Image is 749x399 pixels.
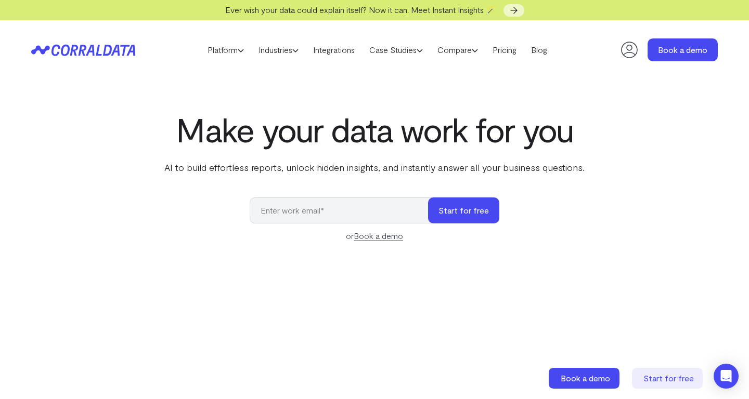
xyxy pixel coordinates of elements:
[306,42,362,58] a: Integrations
[430,42,485,58] a: Compare
[362,42,430,58] a: Case Studies
[250,230,499,242] div: or
[561,373,610,383] span: Book a demo
[251,42,306,58] a: Industries
[225,5,496,15] span: Ever wish your data could explain itself? Now it can. Meet Instant Insights 🪄
[632,368,705,389] a: Start for free
[354,231,403,241] a: Book a demo
[250,197,438,223] input: Enter work email*
[162,111,587,148] h1: Make your data work for you
[648,38,718,61] a: Book a demo
[714,364,739,389] div: Open Intercom Messenger
[524,42,554,58] a: Blog
[428,197,499,223] button: Start for free
[549,368,622,389] a: Book a demo
[485,42,524,58] a: Pricing
[162,161,587,174] p: AI to build effortless reports, unlock hidden insights, and instantly answer all your business qu...
[200,42,251,58] a: Platform
[643,373,694,383] span: Start for free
